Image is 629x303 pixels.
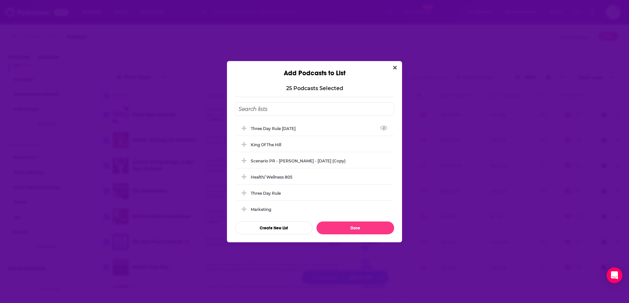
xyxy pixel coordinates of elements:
p: 25 Podcast s Selected [286,85,343,91]
div: King of the Hill [251,142,281,147]
div: Add Podcast To List [235,102,394,234]
div: Scenario PR - Adam Cohen Aslatei - July 3, 2025 (Copy) [235,153,394,168]
div: Scenario PR - [PERSON_NAME] - [DATE] (Copy) [251,158,346,163]
button: Close [390,64,399,72]
div: Three Day Rule [DATE] [251,126,300,131]
div: Health/ Wellness 805 [251,175,292,180]
input: Search lists [235,102,394,116]
div: Three Day Rule August 7 [235,121,394,136]
div: Three Day Rule [235,186,394,200]
div: King of the Hill [235,137,394,152]
div: Open Intercom Messenger [607,267,622,283]
div: Three Day Rule [251,191,281,196]
div: Marketing [251,207,271,212]
button: Done [316,221,394,234]
div: Add Podcasts to List [227,61,402,77]
button: Create New List [235,221,313,234]
div: Marketing [235,202,394,217]
div: Health/ Wellness 805 [235,170,394,184]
